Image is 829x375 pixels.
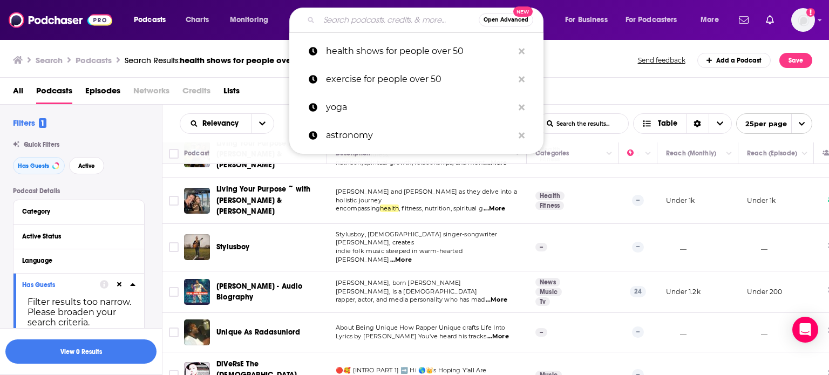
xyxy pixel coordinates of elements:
button: Show profile menu [791,8,815,32]
a: Fitness [535,201,564,210]
p: __ [666,242,687,251]
img: Stylusboy [184,234,210,260]
div: Language [22,257,128,264]
span: New [513,6,533,17]
img: Podchaser - Follow, Share and Rate Podcasts [9,10,112,30]
span: Active [78,163,95,169]
h2: Filters [13,118,46,128]
div: Power Score [627,147,642,160]
p: exercise for people over 50 [326,65,513,93]
span: ...More [484,204,505,213]
span: Episodes [85,82,120,104]
p: Podcast Details [13,187,145,195]
p: Under 200 [747,287,783,296]
span: Relevancy [202,120,242,127]
a: exercise for people over 50 [289,65,543,93]
button: open menu [126,11,180,29]
a: [PERSON_NAME] - Audio Biography [216,281,323,303]
p: astronomy [326,121,513,149]
button: View 0 Results [5,339,157,364]
span: Lyrics by [PERSON_NAME] You've heard his tracks [336,332,486,340]
span: 1 [39,118,46,128]
p: Under 1k [747,196,776,205]
span: 25 per page [737,115,787,132]
a: Add a Podcast [697,53,771,68]
span: Monitoring [230,12,268,28]
a: Unique As Radasunlord [216,327,301,338]
button: Choose View [633,113,732,134]
button: open menu [619,11,693,29]
a: Charts [179,11,215,29]
div: Active Status [22,233,128,240]
span: More [701,12,719,28]
span: [PERSON_NAME] and [PERSON_NAME] as they delve into a holistic journey [336,188,517,204]
div: Reach (Monthly) [666,147,716,160]
p: -- [632,195,644,206]
span: All [13,82,23,104]
div: Sort Direction [686,114,709,133]
p: -- [535,328,547,337]
button: open menu [736,113,812,134]
span: , fitness, nutrition, spiritual g [399,204,483,212]
span: Stylusboy, [DEMOGRAPHIC_DATA] singer-songwriter [PERSON_NAME], creates [336,230,497,247]
span: Open Advanced [484,17,528,23]
a: Search Results:health shows for people over 50 [125,55,305,65]
h3: Search [36,55,63,65]
a: Stylusboy [216,242,250,253]
a: health shows for people over 50 [289,37,543,65]
button: Send feedback [635,56,689,65]
span: Has Guests [18,163,49,169]
span: Charts [186,12,209,28]
span: Toggle select row [169,242,179,252]
a: News [535,278,560,287]
span: [PERSON_NAME], born [PERSON_NAME] [PERSON_NAME], is a [DEMOGRAPHIC_DATA] [336,279,478,295]
button: Has Guests [13,157,65,174]
a: astronomy [289,121,543,149]
button: Column Actions [642,147,655,160]
div: Search podcasts, credits, & more... [300,8,554,32]
span: About Being Unique How Rapper Unique crafts Life Into [336,324,505,331]
span: Toggle select row [169,196,179,206]
input: Search podcasts, credits, & more... [319,11,479,29]
a: Living Your Purpose ~ with Peter & Joyce Nielsen [184,188,210,214]
button: Save [779,53,812,68]
button: Column Actions [603,147,616,160]
a: Health [535,192,565,200]
h3: Podcasts [76,55,112,65]
p: yoga [326,93,513,121]
span: For Podcasters [626,12,677,28]
p: -- [632,242,644,253]
button: open menu [251,114,274,133]
p: 24 [630,286,646,297]
button: Active [69,157,104,174]
a: Show notifications dropdown [762,11,778,29]
div: Reach (Episode) [747,147,797,160]
span: Credits [182,82,210,104]
span: Networks [133,82,169,104]
span: 🔴🥰 [INTRO PART 1] ➡️ Hi 🌎👑s Hoping Y’all Are [336,366,486,374]
p: -- [535,243,547,251]
a: Living Your Purpose ~ with [PERSON_NAME] & [PERSON_NAME] [216,184,323,216]
a: Lists [223,82,240,104]
span: ...More [486,296,507,304]
img: Unique As Radasunlord [184,319,210,345]
span: Table [658,120,677,127]
button: open menu [558,11,621,29]
span: [PERSON_NAME] - Audio Biography [216,282,303,302]
button: Column Actions [798,147,811,160]
button: open menu [693,11,732,29]
div: Has Guests [22,281,93,289]
div: Search Results: [125,55,305,65]
span: Toggle select row [169,328,179,337]
button: Active Status [22,229,135,243]
button: open menu [180,120,251,127]
button: open menu [222,11,282,29]
a: yoga [289,93,543,121]
h2: Choose List sort [180,113,274,134]
p: __ [747,328,767,337]
span: Living Your Purpose ~ with [PERSON_NAME] & [PERSON_NAME] [216,185,310,215]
